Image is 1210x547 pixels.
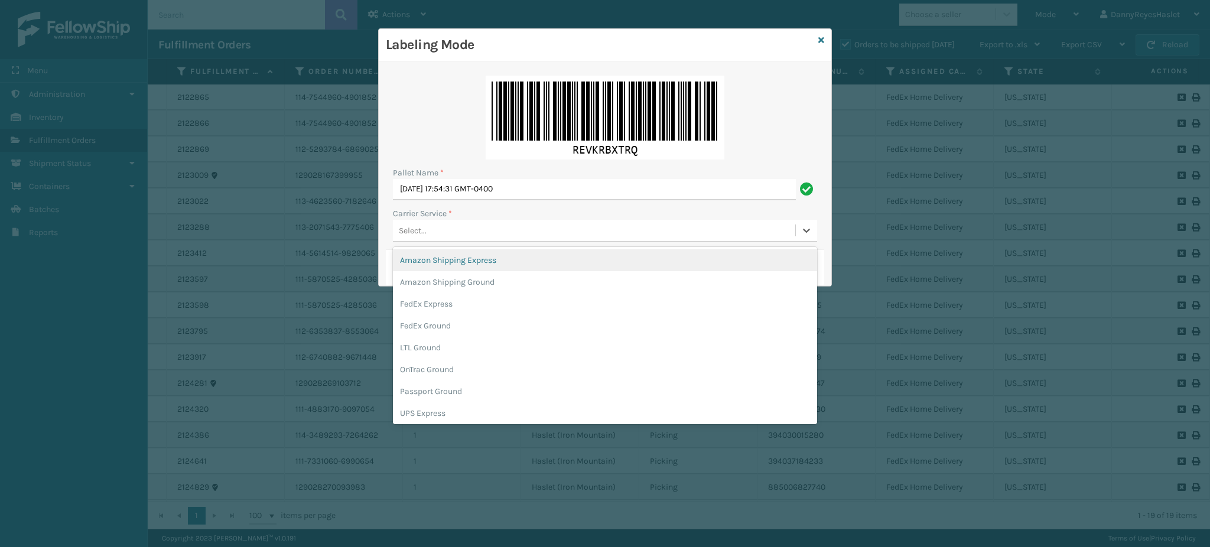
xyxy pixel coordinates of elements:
div: UPS Express [393,402,817,424]
div: Amazon Shipping Ground [393,271,817,293]
div: FedEx Ground [393,315,817,337]
div: FedEx Express [393,293,817,315]
label: Carrier Service [393,207,452,220]
img: 3AAAABklEQVQDAHPgO5Cqt8jAAAAAAElFTkSuQmCC [486,76,724,159]
label: Pallet Name [393,167,444,179]
div: LTL Ground [393,337,817,359]
div: Select... [399,224,427,237]
div: OnTrac Ground [393,359,817,380]
div: Amazon Shipping Express [393,249,817,271]
div: Passport Ground [393,380,817,402]
h3: Labeling Mode [386,36,814,54]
